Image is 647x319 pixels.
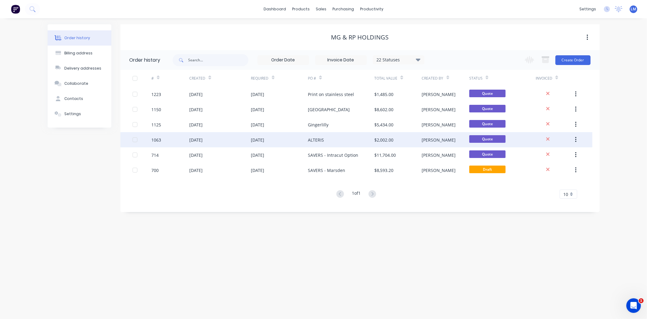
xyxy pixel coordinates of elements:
[189,152,203,158] div: [DATE]
[64,96,83,101] div: Contacts
[331,34,389,41] div: MG & RP Holdings
[11,5,20,14] img: Factory
[308,70,374,87] div: PO #
[48,76,111,91] button: Collaborate
[576,5,599,14] div: settings
[188,54,248,66] input: Search...
[64,35,90,41] div: Order history
[251,91,265,98] div: [DATE]
[251,106,265,113] div: [DATE]
[151,122,161,128] div: 1125
[536,70,574,87] div: Invoiced
[130,57,160,64] div: Order history
[422,70,469,87] div: Created By
[251,70,308,87] div: Required
[469,150,506,158] span: Quote
[315,56,366,65] input: Invoice Date
[189,70,251,87] div: Created
[352,190,361,199] div: 1 of 1
[374,137,393,143] div: $2,002.00
[189,76,205,81] div: Created
[289,5,313,14] div: products
[422,122,456,128] div: [PERSON_NAME]
[374,91,393,98] div: $1,485.00
[189,91,203,98] div: [DATE]
[258,56,309,65] input: Order Date
[422,91,456,98] div: [PERSON_NAME]
[422,106,456,113] div: [PERSON_NAME]
[626,298,641,313] iframe: Intercom live chat
[251,152,265,158] div: [DATE]
[422,76,443,81] div: Created By
[151,137,161,143] div: 1063
[374,76,397,81] div: Total Value
[313,5,329,14] div: sales
[374,122,393,128] div: $5,434.00
[469,166,506,173] span: Draft
[151,91,161,98] div: 1223
[564,191,568,197] span: 10
[308,76,316,81] div: PO #
[189,137,203,143] div: [DATE]
[189,167,203,173] div: [DATE]
[374,167,393,173] div: $8,593.20
[64,50,93,56] div: Billing address
[374,152,396,158] div: $11,704.00
[469,120,506,128] span: Quote
[261,5,289,14] a: dashboard
[555,55,591,65] button: Create Order
[48,30,111,46] button: Order history
[469,105,506,112] span: Quote
[151,106,161,113] div: 1150
[308,122,329,128] div: Gingerlilly
[357,5,386,14] div: productivity
[251,137,265,143] div: [DATE]
[48,106,111,122] button: Settings
[308,106,350,113] div: [GEOGRAPHIC_DATA]
[251,76,269,81] div: Required
[631,6,636,12] span: LM
[64,81,88,86] div: Collaborate
[151,152,159,158] div: 714
[48,91,111,106] button: Contacts
[373,57,424,63] div: 22 Statuses
[469,90,506,97] span: Quote
[189,122,203,128] div: [DATE]
[374,106,393,113] div: $8,602.00
[48,46,111,61] button: Billing address
[48,61,111,76] button: Delivery addresses
[64,66,101,71] div: Delivery addresses
[422,167,456,173] div: [PERSON_NAME]
[374,70,422,87] div: Total Value
[151,70,189,87] div: #
[308,152,358,158] div: SAVERS - Intracut Option
[251,122,265,128] div: [DATE]
[251,167,265,173] div: [DATE]
[536,76,552,81] div: Invoiced
[308,167,345,173] div: SAVERS - Marsden
[151,167,159,173] div: 700
[189,106,203,113] div: [DATE]
[639,298,644,303] span: 1
[469,70,536,87] div: Status
[469,135,506,143] span: Quote
[469,76,483,81] div: Status
[422,137,456,143] div: [PERSON_NAME]
[64,111,81,117] div: Settings
[151,76,154,81] div: #
[308,137,324,143] div: ALTERIS
[329,5,357,14] div: purchasing
[422,152,456,158] div: [PERSON_NAME]
[308,91,354,98] div: Print on stainless steel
